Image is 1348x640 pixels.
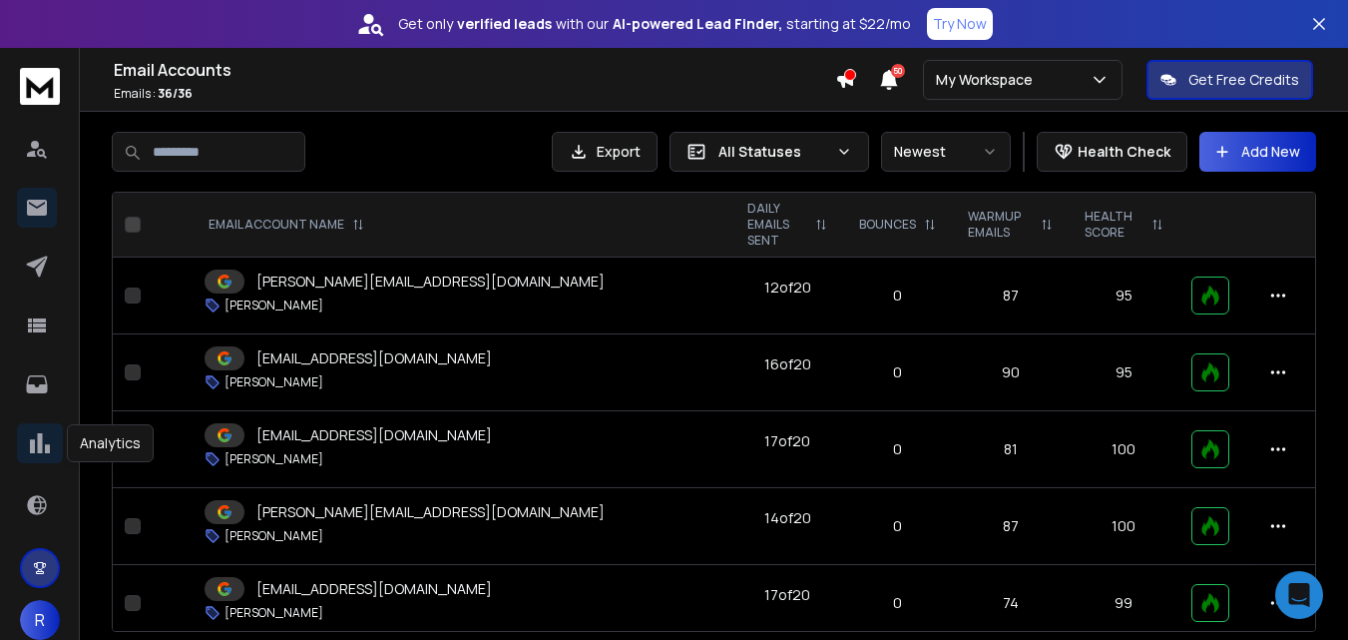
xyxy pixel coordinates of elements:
[859,217,916,233] p: BOUNCES
[114,58,835,82] h1: Email Accounts
[764,431,810,451] div: 17 of 20
[747,201,807,249] p: DAILY EMAILS SENT
[1085,209,1143,241] p: HEALTH SCORE
[855,439,940,459] p: 0
[855,362,940,382] p: 0
[114,86,835,102] p: Emails :
[613,14,782,34] strong: AI-powered Lead Finder,
[718,142,828,162] p: All Statuses
[933,14,987,34] p: Try Now
[952,411,1069,488] td: 81
[67,424,154,462] div: Analytics
[20,600,60,640] button: R
[952,488,1069,565] td: 87
[927,8,993,40] button: Try Now
[457,14,552,34] strong: verified leads
[1275,571,1323,619] div: Open Intercom Messenger
[1069,411,1179,488] td: 100
[855,593,940,613] p: 0
[256,502,605,522] p: [PERSON_NAME][EMAIL_ADDRESS][DOMAIN_NAME]
[968,209,1033,241] p: WARMUP EMAILS
[256,348,492,368] p: [EMAIL_ADDRESS][DOMAIN_NAME]
[1078,142,1170,162] p: Health Check
[952,334,1069,411] td: 90
[891,64,905,78] span: 50
[225,605,323,621] p: [PERSON_NAME]
[1199,132,1316,172] button: Add New
[764,585,810,605] div: 17 of 20
[398,14,911,34] p: Get only with our starting at $22/mo
[764,354,811,374] div: 16 of 20
[256,272,605,292] p: [PERSON_NAME][EMAIL_ADDRESS][DOMAIN_NAME]
[1069,334,1179,411] td: 95
[209,217,364,233] div: EMAIL ACCOUNT NAME
[764,508,811,528] div: 14 of 20
[855,286,940,306] p: 0
[1069,258,1179,334] td: 95
[225,298,323,314] p: [PERSON_NAME]
[1037,132,1187,172] button: Health Check
[1069,488,1179,565] td: 100
[256,579,492,599] p: [EMAIL_ADDRESS][DOMAIN_NAME]
[855,516,940,536] p: 0
[764,278,811,298] div: 12 of 20
[881,132,1011,172] button: Newest
[1146,60,1313,100] button: Get Free Credits
[552,132,658,172] button: Export
[225,451,323,467] p: [PERSON_NAME]
[256,425,492,445] p: [EMAIL_ADDRESS][DOMAIN_NAME]
[225,528,323,544] p: [PERSON_NAME]
[225,374,323,390] p: [PERSON_NAME]
[952,258,1069,334] td: 87
[936,70,1041,90] p: My Workspace
[158,85,193,102] span: 36 / 36
[1188,70,1299,90] p: Get Free Credits
[20,68,60,105] img: logo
